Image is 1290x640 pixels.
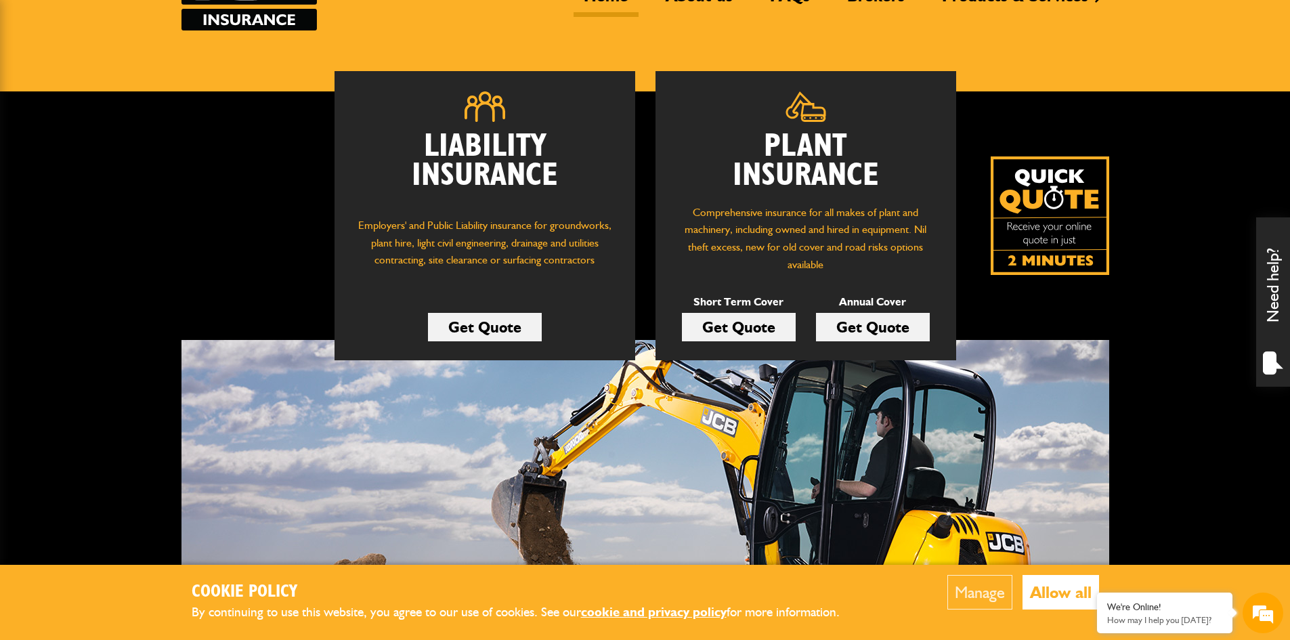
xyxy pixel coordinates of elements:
[428,313,542,341] a: Get Quote
[676,132,936,190] h2: Plant Insurance
[991,156,1109,275] a: Get your insurance quote isn just 2-minutes
[991,156,1109,275] img: Quick Quote
[355,217,615,282] p: Employers' and Public Liability insurance for groundworks, plant hire, light civil engineering, d...
[1107,615,1222,625] p: How may I help you today?
[1023,575,1099,610] button: Allow all
[192,582,862,603] h2: Cookie Policy
[816,313,930,341] a: Get Quote
[682,293,796,311] p: Short Term Cover
[676,204,936,273] p: Comprehensive insurance for all makes of plant and machinery, including owned and hired in equipm...
[192,602,862,623] p: By continuing to use this website, you agree to our use of cookies. See our for more information.
[355,132,615,204] h2: Liability Insurance
[816,293,930,311] p: Annual Cover
[1256,217,1290,387] div: Need help?
[1107,601,1222,613] div: We're Online!
[947,575,1012,610] button: Manage
[682,313,796,341] a: Get Quote
[581,604,727,620] a: cookie and privacy policy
